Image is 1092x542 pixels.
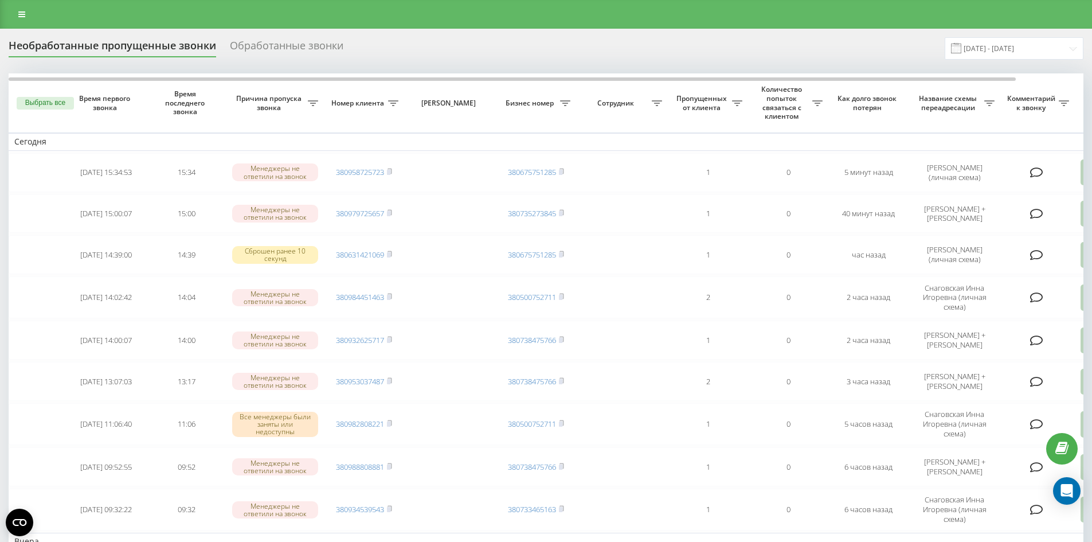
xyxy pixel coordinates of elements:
a: 380738475766 [508,335,556,345]
td: [DATE] 09:52:55 [66,447,146,486]
div: Обработанные звонки [230,40,343,57]
td: [DATE] 11:06:40 [66,403,146,445]
td: 0 [748,153,828,192]
td: 6 часов назад [828,447,909,486]
td: 1 [668,194,748,233]
div: Open Intercom Messenger [1053,477,1081,505]
span: Номер клиента [330,99,388,108]
span: [PERSON_NAME] [414,99,486,108]
td: [PERSON_NAME] (личная схема) [909,153,1000,192]
td: 15:00 [146,194,226,233]
a: 380733465163 [508,504,556,514]
div: Менеджеры не ответили на звонок [232,501,318,518]
td: 6 часов назад [828,489,909,531]
button: Open CMP widget [6,509,33,536]
a: 380735273845 [508,208,556,219]
td: 09:32 [146,489,226,531]
td: 2 часа назад [828,276,909,318]
div: Сброшен ранее 10 секунд [232,246,318,263]
td: 0 [748,276,828,318]
a: 380631421069 [336,249,384,260]
td: час назад [828,235,909,274]
td: 1 [668,403,748,445]
td: 13:17 [146,362,226,401]
div: Менеджеры не ответили на звонок [232,205,318,222]
a: 380984451463 [336,292,384,302]
td: 0 [748,194,828,233]
a: 380953037487 [336,376,384,387]
td: 14:04 [146,276,226,318]
a: 380675751285 [508,249,556,260]
td: 0 [748,447,828,486]
div: Все менеджеры были заняты или недоступны [232,412,318,437]
a: 380500752711 [508,419,556,429]
span: Причина пропуска звонка [232,94,308,112]
td: 1 [668,447,748,486]
td: [DATE] 15:00:07 [66,194,146,233]
td: [DATE] 09:32:22 [66,489,146,531]
a: 380738475766 [508,376,556,387]
span: Комментарий к звонку [1006,94,1059,112]
a: 380500752711 [508,292,556,302]
span: Как долго звонок потерян [837,94,899,112]
span: Название схемы переадресации [914,94,984,112]
td: 15:34 [146,153,226,192]
a: 380979725657 [336,208,384,219]
td: 0 [748,321,828,360]
span: Бизнес номер [502,99,560,108]
div: Менеджеры не ответили на звонок [232,289,318,306]
td: 09:52 [146,447,226,486]
td: 0 [748,362,828,401]
td: 1 [668,235,748,274]
td: 0 [748,403,828,445]
div: Менеджеры не ответили на звонок [232,458,318,475]
td: 11:06 [146,403,226,445]
a: 380982808221 [336,419,384,429]
div: Менеджеры не ответили на звонок [232,373,318,390]
td: Снаговская Инна Игоревна (личная схема) [909,403,1000,445]
td: Снаговская Инна Игоревна (личная схема) [909,489,1000,531]
span: Время первого звонка [75,94,137,112]
a: 380988808881 [336,462,384,472]
td: Снаговская Инна Игоревна (личная схема) [909,276,1000,318]
span: Количество попыток связаться с клиентом [754,85,812,120]
a: 380958725723 [336,167,384,177]
div: Менеджеры не ответили на звонок [232,163,318,181]
td: [DATE] 14:39:00 [66,235,146,274]
div: Менеджеры не ответили на звонок [232,332,318,349]
td: [DATE] 15:34:53 [66,153,146,192]
td: [PERSON_NAME] (личная схема) [909,235,1000,274]
td: 0 [748,235,828,274]
td: 1 [668,153,748,192]
td: 1 [668,321,748,360]
a: 380934539543 [336,504,384,514]
div: Необработанные пропущенные звонки [9,40,216,57]
td: [DATE] 14:00:07 [66,321,146,360]
td: 0 [748,489,828,531]
td: 14:39 [146,235,226,274]
td: 2 часа назад [828,321,909,360]
td: 2 [668,276,748,318]
td: [PERSON_NAME] + [PERSON_NAME] [909,194,1000,233]
span: Сотрудник [582,99,652,108]
td: 3 часа назад [828,362,909,401]
a: 380675751285 [508,167,556,177]
td: [DATE] 13:07:03 [66,362,146,401]
td: [PERSON_NAME] + [PERSON_NAME] [909,362,1000,401]
td: [PERSON_NAME] + [PERSON_NAME] [909,447,1000,486]
td: 2 [668,362,748,401]
td: 1 [668,489,748,531]
td: [PERSON_NAME] + [PERSON_NAME] [909,321,1000,360]
td: 5 минут назад [828,153,909,192]
a: 380738475766 [508,462,556,472]
td: [DATE] 14:02:42 [66,276,146,318]
a: 380932625717 [336,335,384,345]
td: 14:00 [146,321,226,360]
td: 40 минут назад [828,194,909,233]
span: Пропущенных от клиента [674,94,732,112]
td: 5 часов назад [828,403,909,445]
button: Выбрать все [17,97,74,110]
span: Время последнего звонка [155,89,217,116]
